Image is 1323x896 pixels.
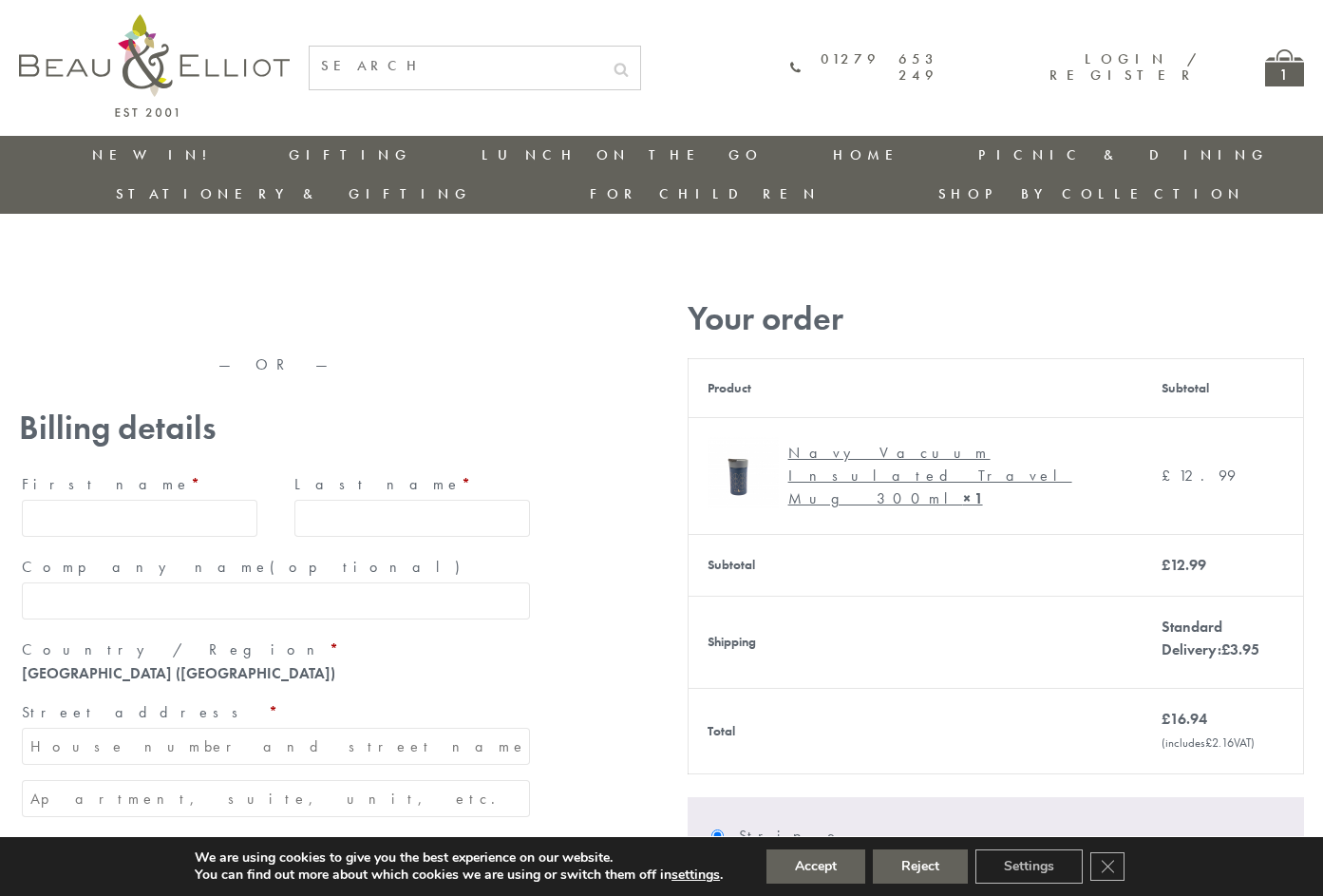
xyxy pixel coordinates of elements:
p: We are using cookies to give you the best experience on our website. [195,849,723,867]
bdi: 3.95 [1221,639,1259,659]
button: Close GDPR Cookie Banner [1090,852,1125,881]
img: logo [19,14,290,117]
span: (optional) [270,557,471,577]
a: Shop by collection [938,184,1245,203]
strong: [GEOGRAPHIC_DATA] ([GEOGRAPHIC_DATA]) [22,663,335,683]
a: Navy Vacuum Insulated Travel Mug 300ml Navy Vacuum Insulated Travel Mug 300ml× 1 [708,437,1125,515]
button: Settings [975,849,1083,884]
th: Subtotal [1143,358,1303,417]
label: Country / Region [22,635,530,665]
th: Subtotal [688,534,1143,596]
a: Login / Register [1049,49,1199,85]
p: You can find out more about which cookies we are using or switch them off in . [195,867,723,884]
span: £ [1162,466,1179,486]
th: Total [688,688,1143,773]
button: Accept [766,849,865,884]
label: Last name [294,469,530,500]
small: (includes VAT) [1162,734,1255,751]
label: Town / City [22,832,530,863]
input: House number and street name [22,728,530,765]
a: New in! [92,145,219,164]
h3: Your order [688,299,1304,338]
span: £ [1162,709,1170,729]
iframe: Secure express checkout frame [15,292,275,337]
a: For Children [590,184,821,203]
a: Gifting [289,145,412,164]
th: Shipping [688,596,1143,688]
a: Home [833,145,909,164]
h3: Billing details [19,409,533,448]
img: Navy Vacuum Insulated Travel Mug 300ml [708,437,779,508]
span: £ [1205,734,1212,751]
span: £ [1221,639,1230,659]
label: Company name [22,552,530,582]
label: Stripe [739,821,1279,851]
input: Apartment, suite, unit, etc. (optional) [22,780,530,817]
a: 1 [1265,49,1304,86]
label: First name [22,469,257,500]
a: Stationery & Gifting [116,184,472,203]
strong: × 1 [963,488,983,508]
button: Reject [873,849,968,884]
a: 01279 653 249 [790,51,937,85]
input: SEARCH [310,47,602,86]
button: settings [671,867,720,884]
iframe: Secure express checkout frame [277,292,538,337]
label: Street address [22,697,530,728]
a: Picnic & Dining [978,145,1269,164]
th: Product [688,358,1143,417]
bdi: 12.99 [1162,555,1206,575]
p: — OR — [19,356,533,373]
bdi: 12.99 [1162,466,1236,486]
span: 2.16 [1205,734,1234,751]
a: Lunch On The Go [482,145,763,164]
span: £ [1162,555,1170,575]
label: Standard Delivery: [1162,617,1259,659]
bdi: 16.94 [1162,709,1207,729]
div: Navy Vacuum Insulated Travel Mug 300ml [788,442,1110,510]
